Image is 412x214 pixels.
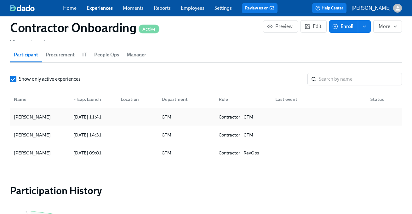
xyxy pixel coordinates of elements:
[127,50,146,59] span: Manager
[157,93,214,106] div: Department
[11,95,68,103] div: Name
[159,113,174,121] div: GTM
[116,93,157,106] div: Location
[159,149,214,157] div: GTM
[214,93,271,106] div: Role
[319,73,402,85] input: Search by name
[10,184,402,197] h2: Participation History
[11,93,68,106] div: Name
[68,93,116,106] div: ▼Exp. launch
[63,5,77,11] a: Home
[216,95,271,103] div: Role
[11,113,68,121] div: [PERSON_NAME]
[10,144,402,162] div: [PERSON_NAME][DATE] 09:01GTMContractor - RevOps
[181,5,204,11] a: Employees
[352,4,402,13] button: [PERSON_NAME]
[11,149,68,157] div: [PERSON_NAME]
[379,23,397,30] span: More
[270,93,365,106] div: Last event
[268,23,293,30] span: Preview
[73,98,77,101] span: ▼
[10,5,63,11] a: dado
[273,95,365,103] div: Last event
[71,131,116,139] div: [DATE] 14:31
[14,50,38,59] span: Participant
[306,23,321,30] span: Edit
[368,95,401,103] div: Status
[10,5,35,11] img: dado
[352,5,391,12] p: [PERSON_NAME]
[159,95,214,103] div: Department
[71,149,116,157] div: [DATE] 09:01
[10,20,159,35] h1: Contractor Onboarding
[82,50,87,59] span: IT
[334,23,353,30] span: Enroll
[315,5,343,11] span: Help Center
[312,3,346,13] button: Help Center
[216,113,271,121] div: Contractor - GTM
[245,5,274,11] a: Review us on G2
[216,149,271,157] div: Contractor - RevOps
[11,131,68,139] div: [PERSON_NAME]
[215,5,232,11] a: Settings
[263,20,298,33] button: Preview
[329,20,358,33] button: Enroll
[365,93,401,106] div: Status
[358,20,371,33] button: enroll
[159,131,214,139] div: GTM
[216,131,271,139] div: Contractor - GTM
[87,5,113,11] a: Experiences
[118,95,157,103] div: Location
[94,50,119,59] span: People Ops
[300,20,327,33] button: Edit
[10,126,402,144] div: [PERSON_NAME][DATE] 14:31GTMContractor - GTM
[123,5,144,11] a: Moments
[154,5,171,11] a: Reports
[19,76,81,83] span: Show only active experiences
[373,20,402,33] button: More
[10,108,402,126] div: [PERSON_NAME][DATE] 11:41GTMContractor - GTM
[71,113,116,121] div: [DATE] 11:41
[242,3,278,13] button: Review us on G2
[139,27,159,32] span: Active
[71,95,116,103] div: Exp. launch
[46,50,75,59] span: Procurement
